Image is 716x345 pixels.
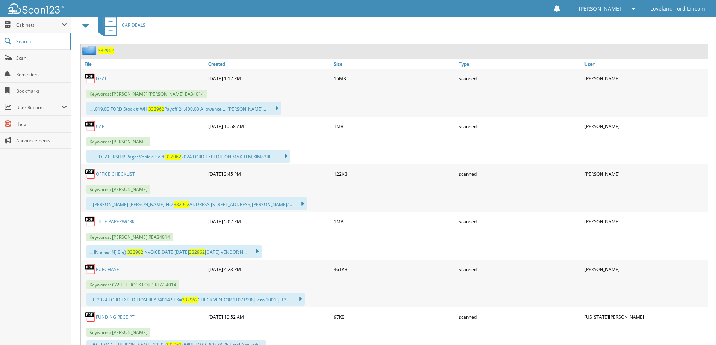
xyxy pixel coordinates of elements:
[86,293,305,306] div: ...E-2024 FORD EXPEDITION-REA34014 STK# CHECK VENDOR 11071998| ero 1001 | 13...
[16,88,67,94] span: Bookmarks
[457,309,583,324] div: scanned
[96,75,107,82] a: DEAL
[86,197,307,210] div: ...[PERSON_NAME] [PERSON_NAME] NO, ADDRESS [STREET_ADDRESS][PERSON_NAME]/...
[96,171,135,177] a: OFFICE CHECKLIST
[122,22,145,28] span: CAR DEALS
[86,137,150,146] span: Keywords: [PERSON_NAME]
[86,280,179,289] span: Keywords: CASTLE ROCK FORD REA34014
[174,201,189,208] span: 332962
[86,90,207,98] span: Keywords: [PERSON_NAME] [PERSON_NAME] EA34014
[16,104,62,111] span: User Reports
[85,311,96,322] img: PDF.png
[206,59,332,69] a: Created
[650,6,705,11] span: Loveland Ford Lincoln
[457,262,583,277] div: scanned
[16,38,66,45] span: Search
[86,150,290,163] div: ..... - DEALERSHIP Page: Vehicle Sold: 2024 FORD EXPEDITION MAX 1FMJKIM83RE...
[94,10,145,40] a: CAR DEALS
[86,185,150,194] span: Keywords: [PERSON_NAME]
[457,71,583,86] div: scanned
[82,46,98,55] img: folder2.png
[583,71,708,86] div: [PERSON_NAME]
[16,121,67,127] span: Help
[332,309,457,324] div: 97KB
[85,73,96,84] img: PDF.png
[457,59,583,69] a: Type
[81,59,206,69] a: File
[206,214,332,229] div: [DATE] 5:07 PM
[206,71,332,86] div: [DATE] 1:17 PM
[86,102,281,115] div: ... ,019.00 FORD Stock # WHI Payoff 24,400.00 Allowance ... [PERSON_NAME]...
[332,166,457,181] div: 122KB
[86,233,173,241] span: Keywords: [PERSON_NAME] REA34014
[98,47,114,54] a: 332962
[189,249,205,255] span: 332962
[206,119,332,134] div: [DATE] 10:58 AM
[583,262,708,277] div: [PERSON_NAME]
[165,154,181,160] span: 332962
[206,309,332,324] div: [DATE] 10:52 AM
[96,314,135,320] a: FUNDING RECEIPT
[332,262,457,277] div: 461KB
[457,166,583,181] div: scanned
[86,328,150,337] span: Keywords: [PERSON_NAME]
[583,119,708,134] div: [PERSON_NAME]
[206,166,332,181] div: [DATE] 3:45 PM
[206,262,332,277] div: [DATE] 4:23 PM
[332,59,457,69] a: Size
[583,59,708,69] a: User
[96,123,104,130] a: CAP
[16,137,67,144] span: Announcements
[583,309,708,324] div: [US_STATE][PERSON_NAME]
[8,3,64,14] img: scan123-logo-white.svg
[332,214,457,229] div: 1MB
[457,119,583,134] div: scanned
[457,214,583,229] div: scanned
[332,71,457,86] div: 15MB
[85,168,96,179] img: PDF.png
[579,6,621,11] span: [PERSON_NAME]
[16,71,67,78] span: Reminders
[16,55,67,61] span: Scan
[127,249,143,255] span: 332962
[16,22,62,28] span: Cabinets
[583,166,708,181] div: [PERSON_NAME]
[148,106,164,112] span: 332962
[85,121,96,132] img: PDF.png
[86,245,262,258] div: ... IN elles iN] Bie}. INVOICE DATE [DATE] [DATE] VENDOR N...
[182,297,198,303] span: 332962
[583,214,708,229] div: [PERSON_NAME]
[96,266,119,273] a: PURCHASE
[332,119,457,134] div: 1MB
[678,309,716,345] iframe: Chat Widget
[85,216,96,227] img: PDF.png
[96,218,135,225] a: TITLE PAPERWORK
[85,264,96,275] img: PDF.png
